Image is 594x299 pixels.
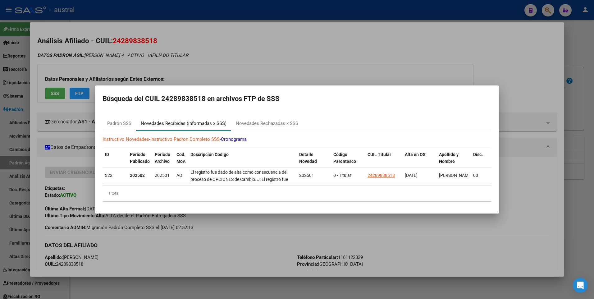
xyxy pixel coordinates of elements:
a: Cronograma [221,136,247,142]
span: Descripción Código [190,152,229,157]
span: El registro fue dado de alta como consecuencia del proceso de OPCIONES de Cambio. J: El registro ... [190,170,288,231]
span: 24289838518 [368,173,395,178]
span: Alta en OS [405,152,426,157]
span: Apellido y Nombre [439,152,459,164]
span: Período Publicado [130,152,150,164]
datatable-header-cell: Apellido y Nombre [436,148,471,175]
span: ID [105,152,109,157]
span: 202501 [299,173,314,178]
datatable-header-cell: CUIL Titular [365,148,402,175]
div: Novedades Recibidas (informadas x SSS) [141,120,226,127]
datatable-header-cell: Cierre presentación [489,148,523,175]
span: Detalle Novedad [299,152,317,164]
div: Novedades Rechazadas x SSS [236,120,298,127]
p: - - [103,136,491,143]
datatable-header-cell: Código Parentesco [331,148,365,175]
h2: Búsqueda del CUIL 24289838518 en archivos FTP de SSS [103,93,491,105]
span: 322 [105,173,112,178]
datatable-header-cell: ID [103,148,127,175]
datatable-header-cell: Período Publicado [127,148,152,175]
datatable-header-cell: Descripción Código [188,148,297,175]
a: Instructivo Padron Completo SSS [150,136,220,142]
span: [PERSON_NAME] [439,173,472,178]
span: Período Archivo [155,152,170,164]
span: CUIL Titular [368,152,391,157]
div: Padrón SSS [107,120,131,127]
datatable-header-cell: Disc. [471,148,489,175]
datatable-header-cell: Período Archivo [152,148,174,175]
datatable-header-cell: Detalle Novedad [297,148,331,175]
a: Instructivo Novedades [103,136,149,142]
span: [DATE] [405,173,418,178]
span: AO [176,173,182,178]
datatable-header-cell: Alta en OS [402,148,436,175]
datatable-header-cell: Cod. Mov. [174,148,188,175]
span: Disc. [473,152,483,157]
div: Open Intercom Messenger [573,278,588,293]
span: 202501 [155,173,170,178]
span: Código Parentesco [333,152,356,164]
div: 00 [473,172,487,179]
span: 0 - Titular [333,173,351,178]
strong: 202502 [130,173,145,178]
span: Cod. Mov. [176,152,186,164]
div: 1 total [103,186,491,201]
